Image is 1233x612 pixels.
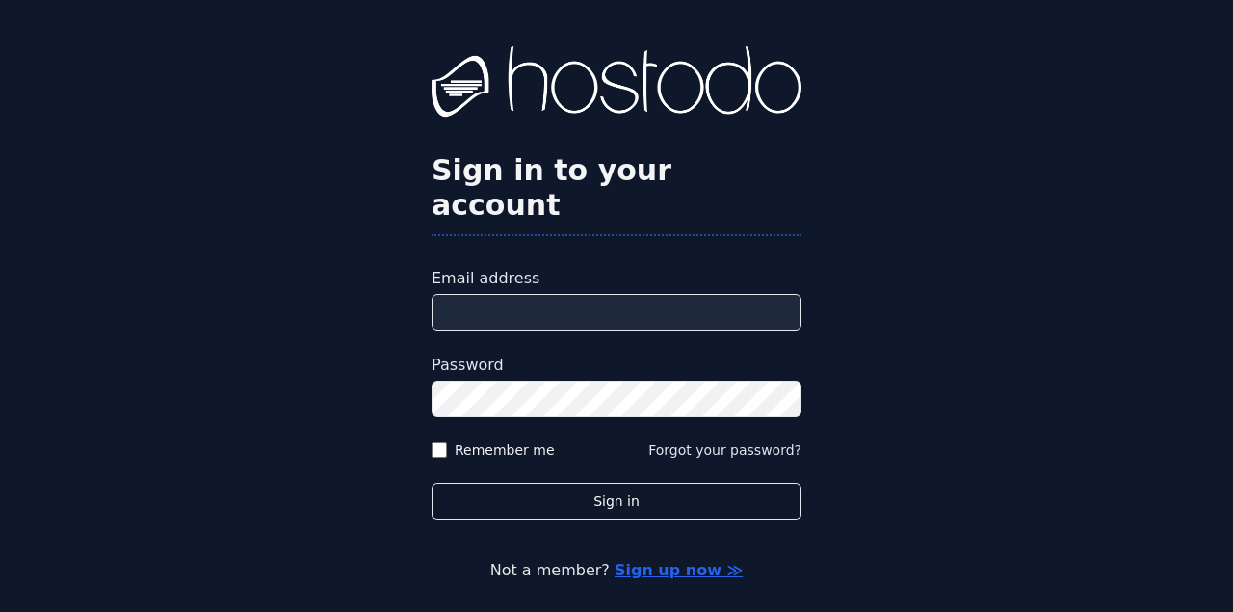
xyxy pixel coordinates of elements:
button: Sign in [432,483,801,520]
label: Email address [432,267,801,290]
label: Password [432,354,801,377]
label: Remember me [455,440,555,460]
h2: Sign in to your account [432,153,801,223]
a: Sign up now ≫ [615,561,743,579]
button: Forgot your password? [648,440,801,460]
p: Not a member? [92,559,1141,582]
img: Hostodo [432,46,801,123]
